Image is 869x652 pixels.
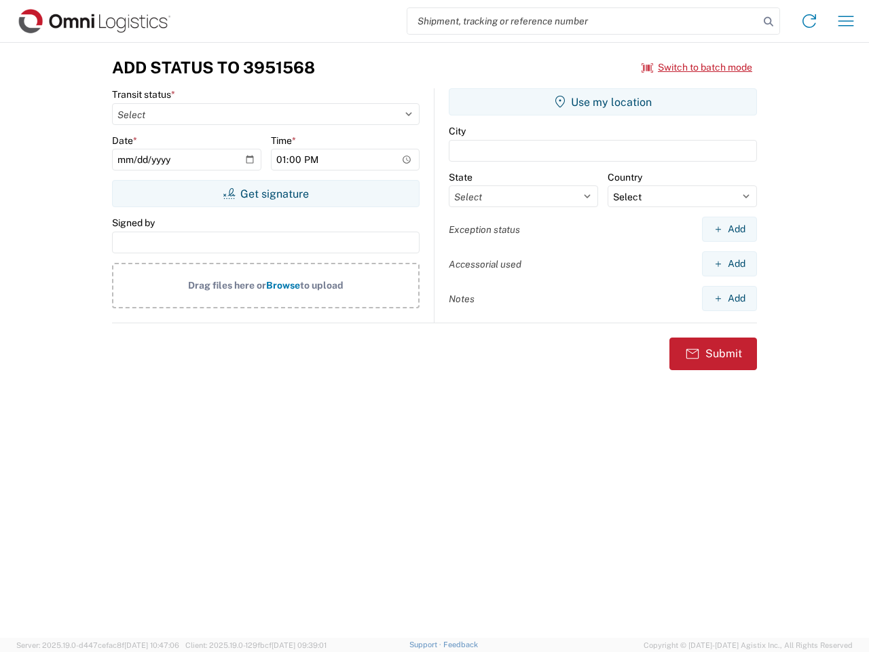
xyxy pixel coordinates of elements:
[112,58,315,77] h3: Add Status to 3951568
[449,223,520,236] label: Exception status
[449,125,466,137] label: City
[669,338,757,370] button: Submit
[449,293,475,305] label: Notes
[443,640,478,649] a: Feedback
[112,180,420,207] button: Get signature
[112,217,155,229] label: Signed by
[16,641,179,649] span: Server: 2025.19.0-d447cefac8f
[300,280,344,291] span: to upload
[449,171,473,183] label: State
[185,641,327,649] span: Client: 2025.19.0-129fbcf
[272,641,327,649] span: [DATE] 09:39:01
[449,258,521,270] label: Accessorial used
[608,171,642,183] label: Country
[449,88,757,115] button: Use my location
[266,280,300,291] span: Browse
[188,280,266,291] span: Drag files here or
[702,217,757,242] button: Add
[112,88,175,101] label: Transit status
[407,8,759,34] input: Shipment, tracking or reference number
[271,134,296,147] label: Time
[112,134,137,147] label: Date
[702,251,757,276] button: Add
[409,640,443,649] a: Support
[124,641,179,649] span: [DATE] 10:47:06
[702,286,757,311] button: Add
[644,639,853,651] span: Copyright © [DATE]-[DATE] Agistix Inc., All Rights Reserved
[642,56,752,79] button: Switch to batch mode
